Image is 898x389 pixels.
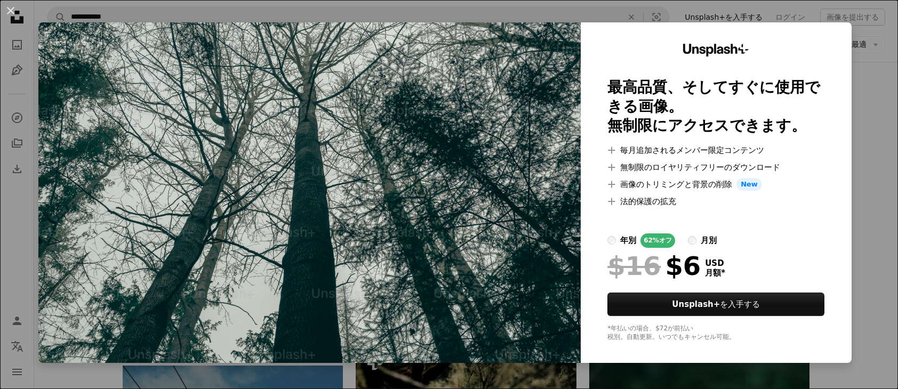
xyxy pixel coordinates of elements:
div: 62% オフ [640,233,675,248]
input: 年別62%オフ [607,236,616,245]
li: 無制限のロイヤリティフリーのダウンロード [607,161,824,174]
span: USD [705,258,725,268]
span: $16 [607,252,661,280]
strong: Unsplash+ [672,299,720,309]
div: $6 [607,252,701,280]
h2: 最高品質、そしてすぐに使用できる画像。 無制限にアクセスできます。 [607,78,824,135]
div: 月別 [701,234,717,247]
li: 毎月追加されるメンバー限定コンテンツ [607,144,824,157]
li: 法的保護の拡充 [607,195,824,208]
div: *年払いの場合、 $72 が前払い 税別。自動更新。いつでもキャンセル可能。 [607,325,824,342]
button: Unsplash+を入手する [607,293,824,316]
span: New [736,178,762,191]
div: 年別 [620,234,636,247]
input: 月別 [688,236,696,245]
li: 画像のトリミングと背景の削除 [607,178,824,191]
